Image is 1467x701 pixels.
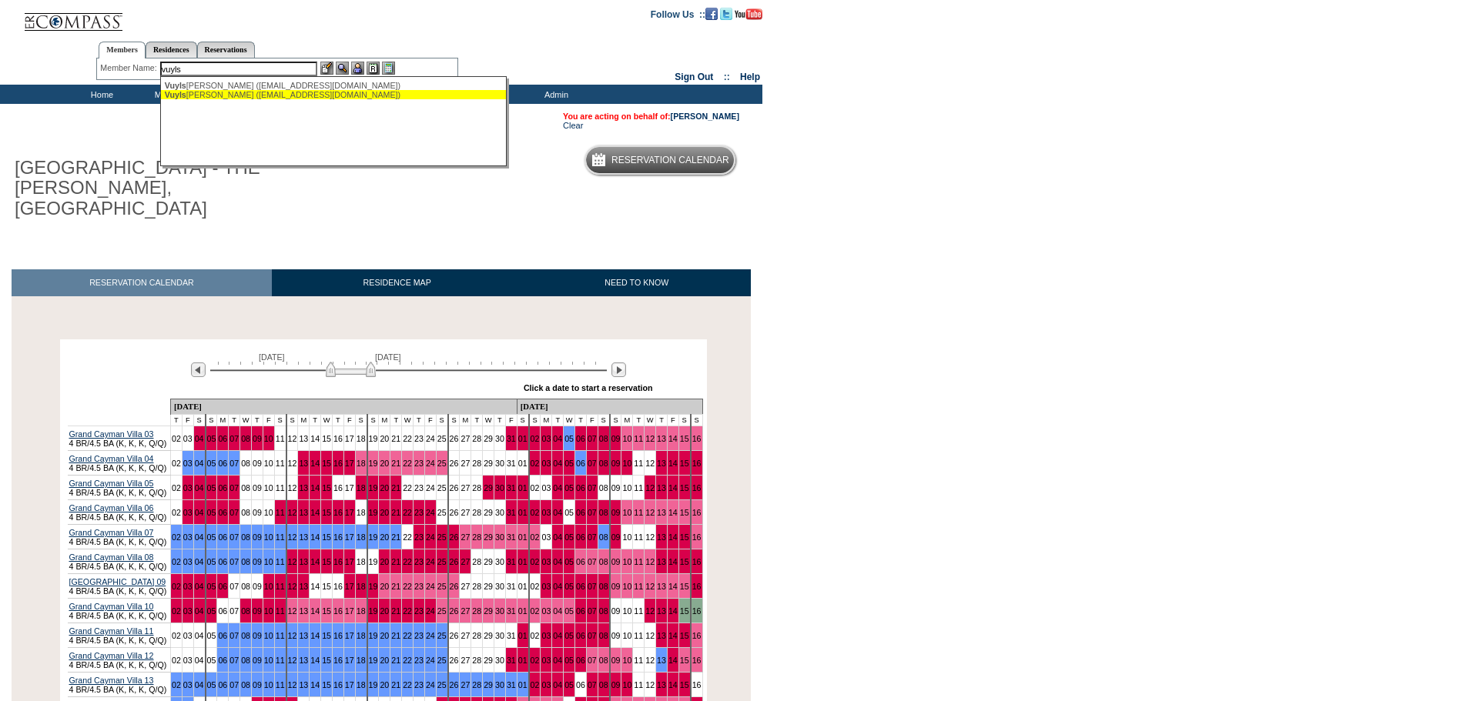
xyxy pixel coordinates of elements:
[369,532,378,542] a: 19
[531,483,540,492] a: 02
[229,557,239,566] a: 07
[680,483,689,492] a: 15
[369,459,378,468] a: 19
[720,8,732,18] a: Follow us on Twitter
[380,508,389,517] a: 20
[461,532,470,542] a: 27
[403,434,412,443] a: 22
[414,483,424,492] a: 23
[622,459,631,468] a: 10
[382,62,395,75] img: b_calculator.gif
[735,8,762,18] a: Subscribe to our YouTube Channel
[680,532,689,542] a: 15
[299,434,308,443] a: 13
[322,532,331,542] a: 15
[241,532,250,542] a: 08
[657,434,666,443] a: 13
[172,483,181,492] a: 02
[345,532,354,542] a: 17
[437,459,447,468] a: 25
[310,532,320,542] a: 14
[576,557,585,566] a: 06
[450,483,459,492] a: 26
[437,483,447,492] a: 25
[634,434,643,443] a: 11
[484,434,493,443] a: 29
[680,508,689,517] a: 15
[183,508,193,517] a: 03
[507,434,516,443] a: 31
[634,483,643,492] a: 11
[241,508,250,517] a: 08
[611,362,626,377] img: Next
[391,459,400,468] a: 21
[403,557,412,566] a: 22
[541,508,551,517] a: 03
[310,557,320,566] a: 14
[218,532,227,542] a: 06
[403,532,412,542] a: 22
[218,459,227,468] a: 06
[553,508,562,517] a: 04
[414,508,424,517] a: 23
[69,454,154,463] a: Grand Cayman Villa 04
[333,508,343,517] a: 16
[599,483,608,492] a: 08
[518,483,528,492] a: 01
[472,508,481,517] a: 28
[264,532,273,542] a: 10
[645,434,655,443] a: 12
[183,434,193,443] a: 03
[531,557,540,566] a: 02
[357,459,366,468] a: 18
[645,508,655,517] a: 12
[680,459,689,468] a: 15
[657,459,666,468] a: 13
[576,459,585,468] a: 06
[564,532,574,542] a: 05
[288,508,297,517] a: 12
[414,459,424,468] a: 23
[345,459,354,468] a: 17
[645,532,655,542] a: 12
[403,459,412,468] a: 22
[531,508,540,517] a: 02
[634,532,643,542] a: 11
[299,483,308,492] a: 13
[403,508,412,517] a: 22
[645,483,655,492] a: 12
[668,434,678,443] a: 14
[461,483,470,492] a: 27
[322,434,331,443] a: 15
[541,434,551,443] a: 03
[264,557,273,566] a: 10
[472,483,481,492] a: 28
[69,528,154,537] a: Grand Cayman Villa 07
[671,112,739,121] a: [PERSON_NAME]
[495,532,504,542] a: 30
[345,557,354,566] a: 17
[345,434,354,443] a: 17
[735,8,762,20] img: Subscribe to our YouTube Channel
[484,557,493,566] a: 29
[195,483,204,492] a: 04
[264,508,273,517] a: 10
[172,557,181,566] a: 02
[69,503,154,512] a: Grand Cayman Villa 06
[576,434,585,443] a: 06
[351,62,364,75] img: Impersonate
[622,532,631,542] a: 10
[241,459,250,468] a: 08
[461,459,470,468] a: 27
[357,532,366,542] a: 18
[507,557,516,566] a: 31
[576,508,585,517] a: 06
[195,434,204,443] a: 04
[183,532,193,542] a: 03
[450,557,459,566] a: 26
[197,42,255,58] a: Reservations
[507,532,516,542] a: 31
[553,557,562,566] a: 04
[461,557,470,566] a: 27
[276,434,285,443] a: 11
